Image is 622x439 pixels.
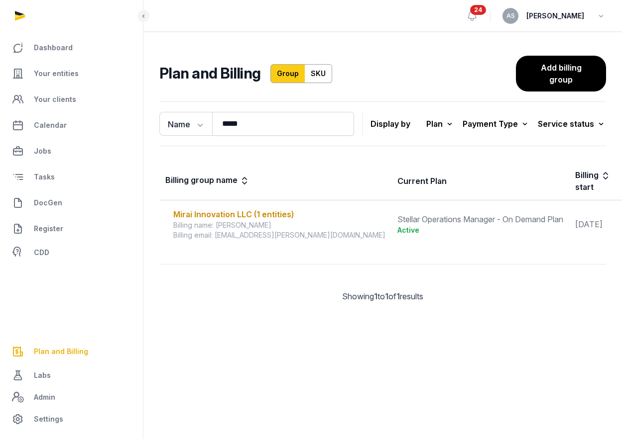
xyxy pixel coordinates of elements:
div: Plan [426,117,455,131]
span: Plan and Billing [34,346,88,357]
span: 1 [385,291,388,301]
a: Your clients [8,88,135,111]
a: Jobs [8,139,135,163]
div: Mirai Innovation LLC (1 entities) [173,208,385,220]
div: Current Plan [397,175,447,187]
a: Admin [8,387,135,407]
div: Billing name: [PERSON_NAME] [173,220,385,230]
span: [PERSON_NAME] [526,10,584,22]
div: Stellar Operations Manager - On Demand Plan [397,213,563,225]
div: Active [397,225,563,235]
button: AS [502,8,518,24]
a: Your entities [8,62,135,86]
a: SKU [305,64,332,83]
span: Dashboard [34,42,73,54]
div: Payment Type [463,117,530,131]
button: Name [159,112,212,136]
a: Add billing group [516,56,606,91]
span: Settings [34,413,63,425]
a: Register [8,217,135,241]
a: Labs [8,363,135,387]
span: Admin [34,391,55,403]
span: Your entities [34,68,79,80]
a: Plan and Billing [8,340,135,363]
span: Calendar [34,119,67,131]
td: [DATE] [569,200,617,249]
span: DocGen [34,197,62,209]
span: Labs [34,369,51,381]
span: AS [506,13,515,19]
span: Tasks [34,171,55,183]
div: Service status [538,117,606,131]
span: Register [34,223,63,235]
span: Your clients [34,93,76,105]
div: Billing start [575,169,611,193]
a: Dashboard [8,36,135,60]
span: 1 [396,291,400,301]
div: Billing email: [EMAIL_ADDRESS][PERSON_NAME][DOMAIN_NAME] [173,230,385,240]
a: DocGen [8,191,135,215]
span: 1 [374,291,377,301]
a: Tasks [8,165,135,189]
span: Jobs [34,145,51,157]
div: Showing to of results [159,290,606,302]
a: Group [270,64,305,83]
a: Calendar [8,113,135,137]
div: Billing group name [165,174,249,188]
p: Display by [371,116,410,132]
h2: Plan and Billing [159,64,260,83]
a: CDD [8,243,135,263]
span: CDD [34,247,49,259]
span: 24 [470,5,486,15]
a: Settings [8,407,135,431]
